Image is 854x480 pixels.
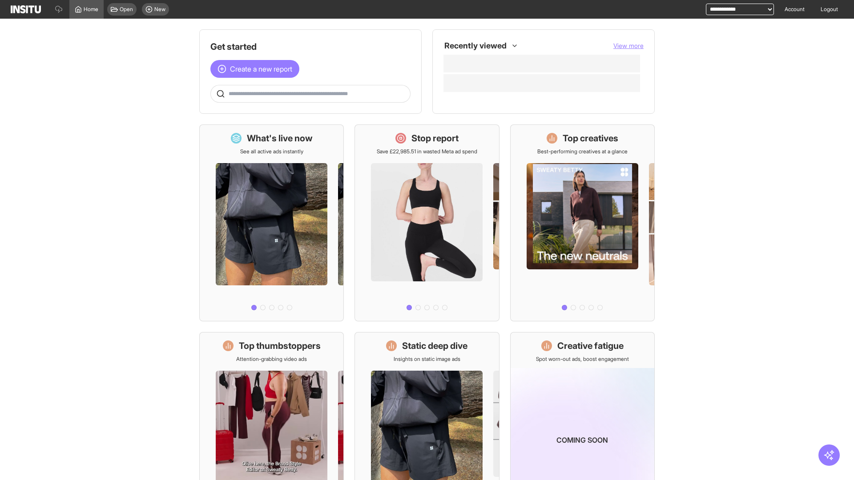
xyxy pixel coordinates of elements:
h1: What's live now [247,132,313,144]
img: Logo [11,5,41,13]
h1: Stop report [411,132,459,144]
a: What's live nowSee all active ads instantly [199,124,344,321]
button: Create a new report [210,60,299,78]
p: Insights on static image ads [394,356,460,363]
span: Create a new report [230,64,292,74]
h1: Top creatives [563,132,618,144]
p: See all active ads instantly [240,148,303,155]
span: Open [120,6,133,13]
h1: Get started [210,40,411,53]
p: Attention-grabbing video ads [236,356,307,363]
button: View more [613,41,644,50]
span: Home [84,6,98,13]
p: Best-performing creatives at a glance [537,148,628,155]
p: Save £22,985.51 in wasted Meta ad spend [377,148,477,155]
a: Top creativesBest-performing creatives at a glance [510,124,655,321]
span: View more [613,42,644,49]
h1: Top thumbstoppers [239,340,321,352]
span: New [154,6,165,13]
h1: Static deep dive [402,340,467,352]
a: Stop reportSave £22,985.51 in wasted Meta ad spend [354,124,499,321]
